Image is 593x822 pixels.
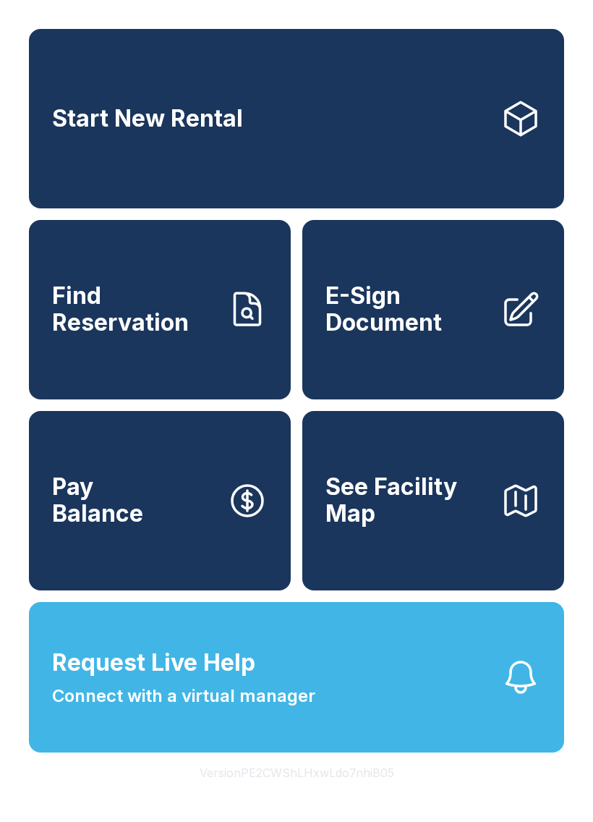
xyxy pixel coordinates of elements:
span: Request Live Help [52,645,255,680]
a: PayBalance [29,411,291,590]
button: Request Live HelpConnect with a virtual manager [29,602,564,753]
a: Start New Rental [29,29,564,208]
span: Connect with a virtual manager [52,683,315,709]
a: E-Sign Document [302,220,564,399]
a: Find Reservation [29,220,291,399]
span: See Facility Map [325,474,489,527]
span: E-Sign Document [325,283,489,336]
span: Start New Rental [52,106,243,132]
button: VersionPE2CWShLHxwLdo7nhiB05 [188,753,406,793]
span: Pay Balance [52,474,143,527]
span: Find Reservation [52,283,216,336]
button: See Facility Map [302,411,564,590]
